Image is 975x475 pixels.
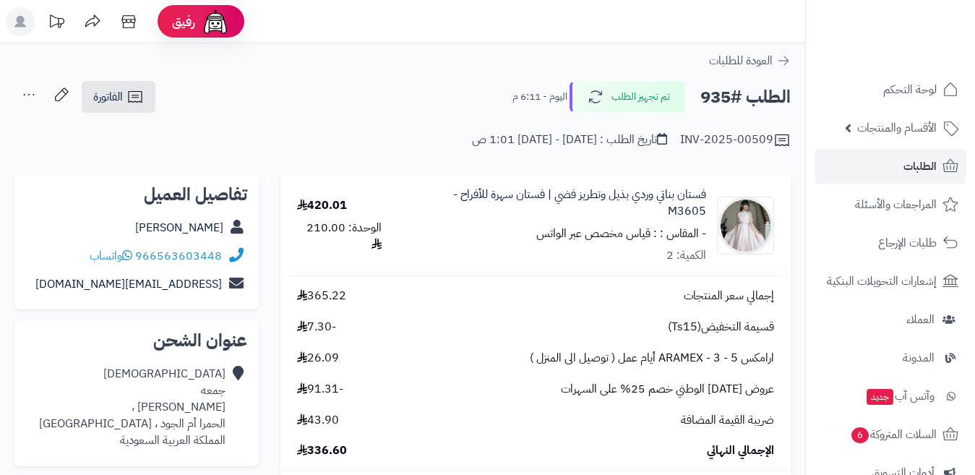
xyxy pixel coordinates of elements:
img: logo-2.png [877,40,961,71]
a: السلات المتروكة6 [815,417,966,452]
span: ضريبة القيمة المضافة [681,412,774,429]
span: الأقسام والمنتجات [857,118,937,138]
span: العملاء [906,309,935,330]
span: جديد [867,389,893,405]
span: السلات المتروكة [850,424,937,445]
h2: عنوان الشحن [26,332,247,349]
a: [PERSON_NAME] [135,219,223,236]
span: المراجعات والأسئلة [855,194,937,215]
a: 966563603448 [135,247,222,265]
a: العملاء [815,302,966,337]
span: رفيق [172,13,195,30]
a: الفاتورة [82,81,155,113]
span: الإجمالي النهائي [707,442,774,459]
a: الطلبات [815,149,966,184]
span: إجمالي سعر المنتجات [684,288,774,304]
small: - المقاس : : قياس مخصص عبر الواتس [536,225,706,242]
span: 43.90 [297,412,339,429]
span: 26.09 [297,350,339,367]
a: فستان بناتي وردي بذيل وتطريز فضي | فستان سهرة للأفراح - M3605 [415,187,706,220]
a: المراجعات والأسئلة [815,187,966,222]
h2: الطلب #935 [700,82,791,112]
small: اليوم - 6:11 م [512,90,567,104]
span: -91.31 [297,381,343,398]
span: العودة للطلبات [709,52,773,69]
a: تحديثات المنصة [38,7,74,40]
span: طلبات الإرجاع [878,233,937,253]
span: 365.22 [297,288,346,304]
a: لوحة التحكم [815,72,966,107]
span: قسيمة التخفيض(Ts15) [668,319,774,335]
div: تاريخ الطلب : [DATE] - [DATE] 1:01 ص [472,132,667,148]
div: الوحدة: 210.00 [297,220,382,253]
a: طلبات الإرجاع [815,226,966,260]
span: الطلبات [903,156,937,176]
img: 1756220418-413A5139-90x90.jpeg [718,197,773,254]
span: -7.30 [297,319,336,335]
div: INV-2025-00509 [680,132,791,149]
a: إشعارات التحويلات البنكية [815,264,966,299]
a: المدونة [815,341,966,375]
img: ai-face.png [201,7,230,36]
div: 420.01 [297,197,347,214]
a: وآتس آبجديد [815,379,966,414]
span: المدونة [903,348,935,368]
div: الكمية: 2 [666,247,706,264]
button: تم تجهيز الطلب [570,82,685,112]
span: وآتس آب [865,386,935,406]
span: ارامكس ARAMEX - 3 - 5 أيام عمل ( توصيل الى المنزل ) [530,350,774,367]
span: 336.60 [297,442,347,459]
span: عروض [DATE] الوطني خصم 25% على السهرات [561,381,774,398]
div: [DEMOGRAPHIC_DATA] جمعه [PERSON_NAME] ، الحمرا أم الجود ، [GEOGRAPHIC_DATA] المملكة العربية السعودية [39,366,226,448]
h2: تفاصيل العميل [26,186,247,203]
span: 6 [851,427,869,443]
a: [EMAIL_ADDRESS][DOMAIN_NAME] [35,275,222,293]
span: إشعارات التحويلات البنكية [827,271,937,291]
a: العودة للطلبات [709,52,791,69]
a: واتساب [90,247,132,265]
span: لوحة التحكم [883,80,937,100]
span: الفاتورة [93,88,123,106]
